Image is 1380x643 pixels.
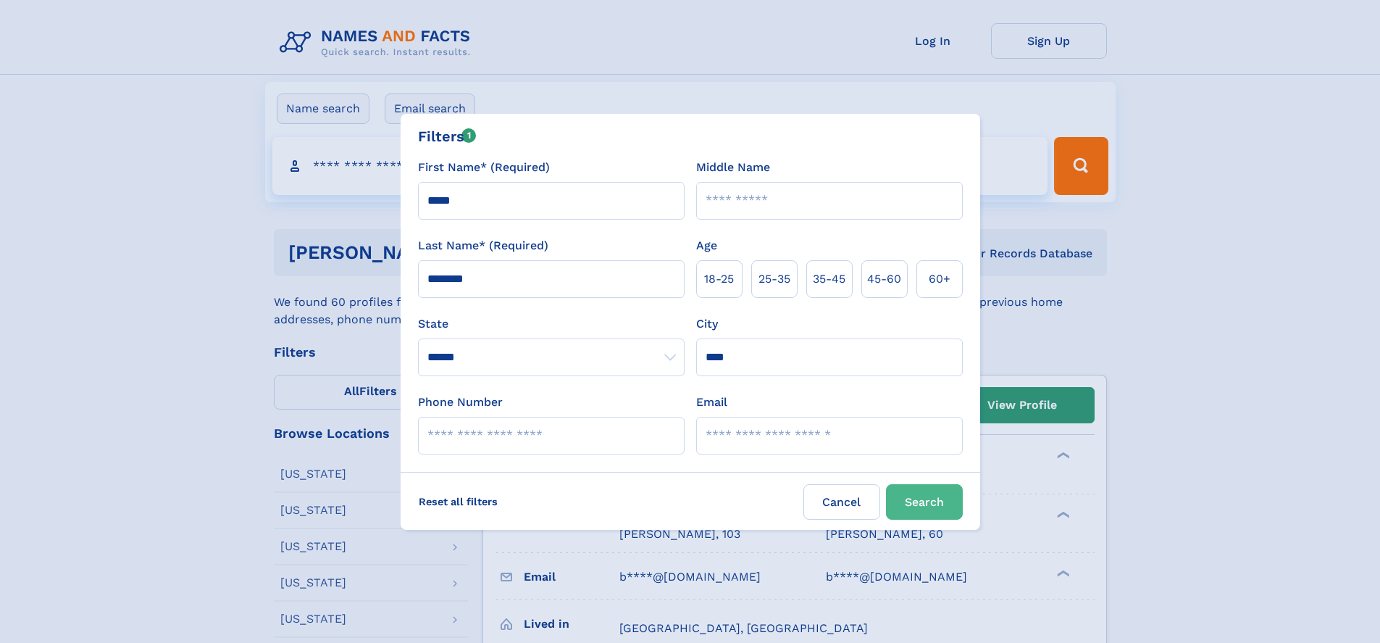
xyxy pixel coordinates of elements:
[418,394,503,411] label: Phone Number
[696,315,718,333] label: City
[696,159,770,176] label: Middle Name
[409,484,507,519] label: Reset all filters
[418,237,548,254] label: Last Name* (Required)
[867,270,901,288] span: 45‑60
[696,237,717,254] label: Age
[704,270,734,288] span: 18‑25
[886,484,963,520] button: Search
[929,270,950,288] span: 60+
[758,270,790,288] span: 25‑35
[696,394,727,411] label: Email
[418,125,477,147] div: Filters
[803,484,880,520] label: Cancel
[418,159,550,176] label: First Name* (Required)
[813,270,845,288] span: 35‑45
[418,315,685,333] label: State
